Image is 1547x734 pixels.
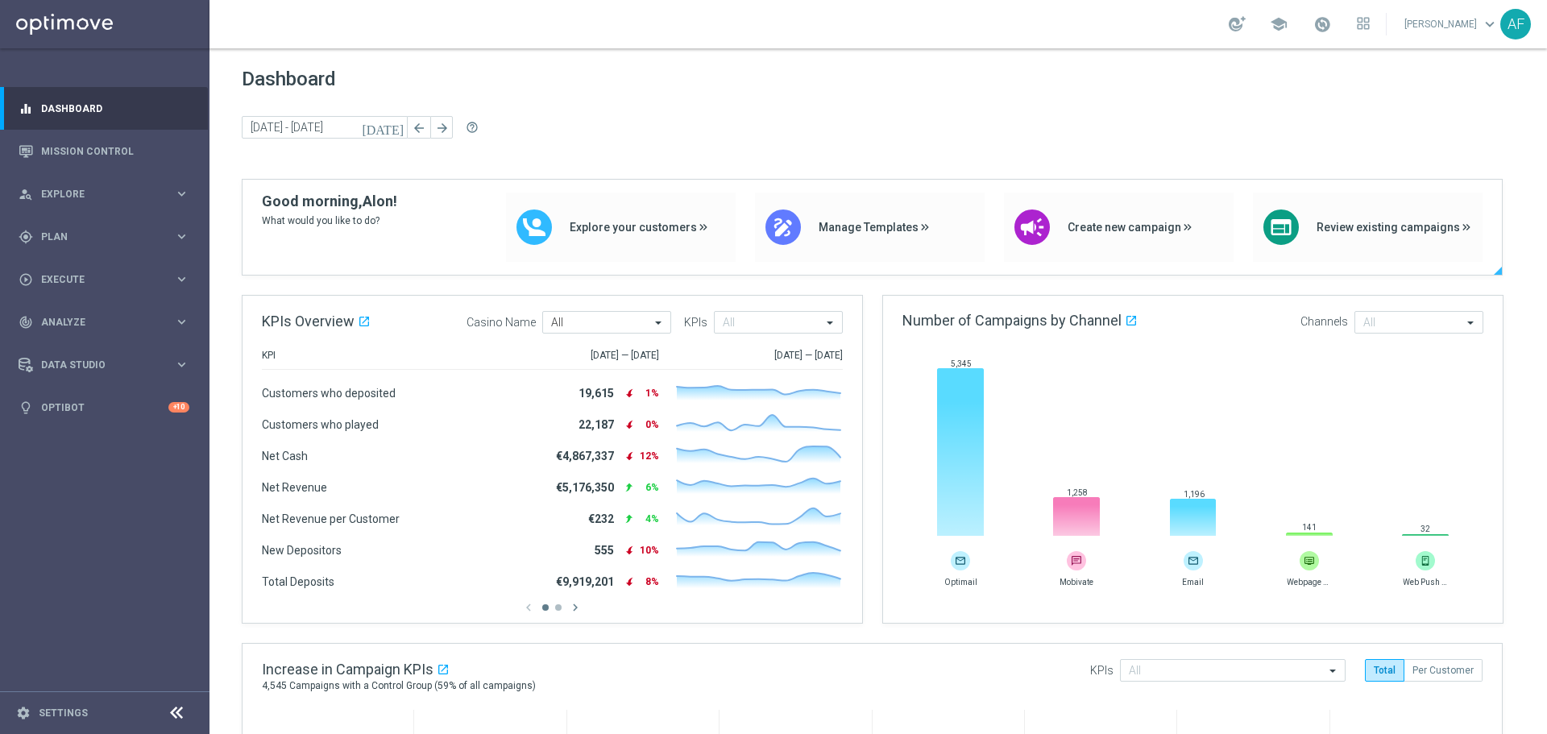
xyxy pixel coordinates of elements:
[16,706,31,720] i: settings
[168,402,189,413] div: +10
[19,358,174,372] div: Data Studio
[19,272,33,287] i: play_circle_outline
[19,130,189,172] div: Mission Control
[41,232,174,242] span: Plan
[18,102,190,115] button: equalizer Dashboard
[19,315,33,330] i: track_changes
[19,187,174,201] div: Explore
[19,230,33,244] i: gps_fixed
[174,229,189,244] i: keyboard_arrow_right
[174,314,189,330] i: keyboard_arrow_right
[18,359,190,371] button: Data Studio keyboard_arrow_right
[19,315,174,330] div: Analyze
[41,360,174,370] span: Data Studio
[18,273,190,286] button: play_circle_outline Execute keyboard_arrow_right
[18,401,190,414] button: lightbulb Optibot +10
[39,708,88,718] a: Settings
[41,386,168,429] a: Optibot
[18,145,190,158] button: Mission Control
[19,187,33,201] i: person_search
[174,186,189,201] i: keyboard_arrow_right
[41,189,174,199] span: Explore
[41,130,189,172] a: Mission Control
[1481,15,1499,33] span: keyboard_arrow_down
[1500,9,1531,39] div: AF
[1403,12,1500,36] a: [PERSON_NAME]keyboard_arrow_down
[41,317,174,327] span: Analyze
[41,275,174,284] span: Execute
[174,357,189,372] i: keyboard_arrow_right
[19,230,174,244] div: Plan
[1270,15,1288,33] span: school
[19,102,33,116] i: equalizer
[18,230,190,243] button: gps_fixed Plan keyboard_arrow_right
[19,386,189,429] div: Optibot
[41,87,189,130] a: Dashboard
[19,400,33,415] i: lightbulb
[19,87,189,130] div: Dashboard
[174,272,189,287] i: keyboard_arrow_right
[18,188,190,201] button: person_search Explore keyboard_arrow_right
[18,316,190,329] button: track_changes Analyze keyboard_arrow_right
[19,272,174,287] div: Execute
